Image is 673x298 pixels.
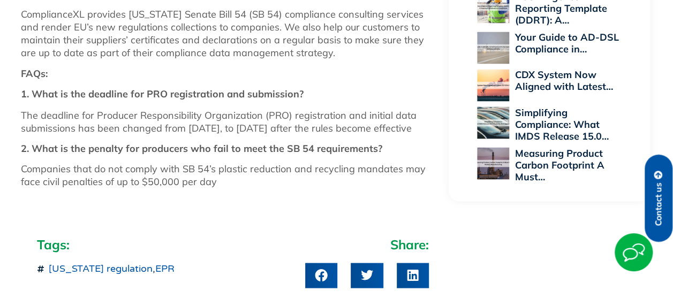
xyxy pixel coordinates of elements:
[49,262,153,274] a: [US_STATE] regulation
[21,109,438,134] p: The deadline for Producer Responsibility Organization (PRO) registration and initial data submiss...
[155,262,175,274] a: EPR
[477,69,509,101] img: CDX System Now Aligned with Latest EU POPs Rules
[477,32,509,64] img: Your Guide to AD-DSL Compliance in the Aerospace and Defense Industry
[21,67,48,80] strong: FAQs:
[477,106,509,139] img: Simplifying Compliance: What IMDS Release 15.0 Means for PCF Reporting
[615,233,653,271] img: Start Chat
[305,263,337,288] div: Share on facebook
[515,106,608,142] a: Simplifying Compliance: What IMDS Release 15.0…
[654,182,663,226] span: Contact us
[515,68,612,93] a: CDX System Now Aligned with Latest…
[477,147,509,179] img: Measuring Product Carbon Footprint A Must for Modern Manufacturing
[515,31,618,55] a: Your Guide to AD-DSL Compliance in…
[21,162,438,188] p: Companies that do not comply with SB 54’s plastic reduction and recycling mandates may face civil...
[515,147,604,182] a: Measuring Product Carbon Footprint A Must…
[645,155,672,242] a: Contact us
[21,8,438,59] p: ComplianceXL provides [US_STATE] Senate Bill 54 (SB 54) compliance consulting services and render...
[46,263,175,274] span: ,
[305,236,429,252] h2: Share:
[21,142,382,154] strong: 2. What is the penalty for producers who fail to meet the SB 54 requirements?
[37,236,295,252] h2: Tags:
[397,263,429,288] div: Share on linkedin
[21,88,304,100] strong: 1. What is the deadline for PRO registration and submission?
[351,263,383,288] div: Share on twitter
